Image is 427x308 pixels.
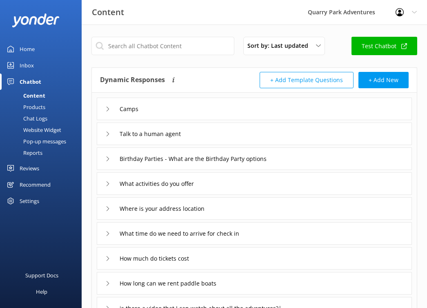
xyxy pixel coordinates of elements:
[20,160,39,176] div: Reviews
[91,37,234,55] input: Search all Chatbot Content
[5,136,82,147] a: Pop-up messages
[5,101,82,113] a: Products
[12,13,59,27] img: yonder-white-logo.png
[5,90,82,101] a: Content
[247,41,313,50] span: Sort by: Last updated
[20,57,34,74] div: Inbox
[25,267,58,283] div: Support Docs
[5,147,42,158] div: Reports
[36,283,47,300] div: Help
[260,72,354,88] button: + Add Template Questions
[92,6,124,19] h3: Content
[20,41,35,57] div: Home
[5,124,61,136] div: Website Widget
[5,136,66,147] div: Pop-up messages
[5,101,45,113] div: Products
[5,113,82,124] a: Chat Logs
[5,113,47,124] div: Chat Logs
[5,90,45,101] div: Content
[20,193,39,209] div: Settings
[358,72,409,88] button: + Add New
[20,74,41,90] div: Chatbot
[20,176,51,193] div: Recommend
[5,147,82,158] a: Reports
[5,124,82,136] a: Website Widget
[100,72,165,88] h4: Dynamic Responses
[351,37,417,55] a: Test Chatbot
